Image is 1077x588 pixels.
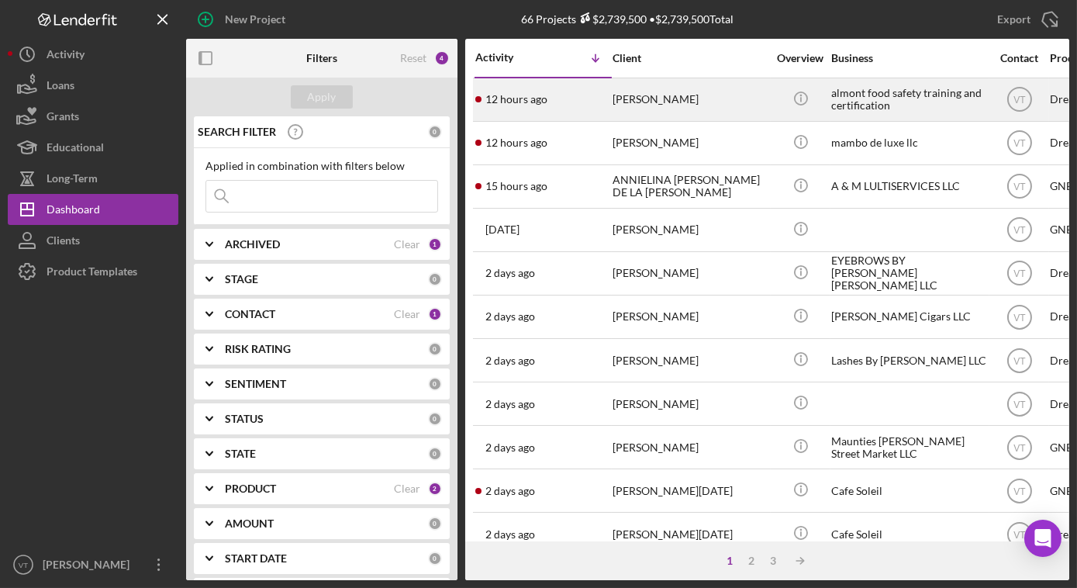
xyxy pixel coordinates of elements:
b: STAGE [225,273,258,285]
div: Apply [308,85,337,109]
div: 0 [428,125,442,139]
div: Overview [772,52,830,64]
div: 0 [428,412,442,426]
div: 1 [428,237,442,251]
div: [PERSON_NAME] [613,340,768,381]
div: 66 Projects • $2,739,500 Total [522,12,734,26]
div: 0 [428,447,442,461]
text: VT [1013,312,1026,323]
div: almont food safety training and certification [831,79,986,120]
div: [PERSON_NAME] [613,383,768,424]
div: 0 [428,377,442,391]
text: VT [1013,486,1026,496]
b: STATE [225,448,256,460]
div: [PERSON_NAME] [613,123,768,164]
div: Clear [394,308,420,320]
div: Maunties [PERSON_NAME] Street Market LLC [831,427,986,468]
time: 2025-10-09 20:29 [485,267,535,279]
div: 0 [428,517,442,531]
div: 2 [741,555,763,567]
b: Filters [306,52,337,64]
b: STATUS [225,413,264,425]
text: VT [19,561,28,569]
text: VT [1013,95,1026,105]
div: [PERSON_NAME] [613,79,768,120]
div: Clear [394,238,420,251]
b: ARCHIVED [225,238,280,251]
div: Contact [990,52,1048,64]
div: $2,739,500 [577,12,647,26]
div: [PERSON_NAME] [613,427,768,468]
div: [PERSON_NAME] Cigars LLC [831,296,986,337]
b: PRODUCT [225,483,276,495]
div: Cafe Soleil [831,470,986,511]
time: 2025-10-09 16:37 [485,310,535,323]
div: Activity [475,51,544,64]
time: 2025-10-10 19:16 [485,180,547,192]
button: Clients [8,225,178,256]
a: Product Templates [8,256,178,287]
text: VT [1013,225,1026,236]
b: SENTIMENT [225,378,286,390]
div: 1 [428,307,442,321]
div: New Project [225,4,285,35]
div: 1 [720,555,741,567]
div: 0 [428,272,442,286]
button: VT[PERSON_NAME] [8,549,178,580]
button: New Project [186,4,301,35]
button: Grants [8,101,178,132]
div: Activity [47,39,85,74]
div: mambo de luxe llc [831,123,986,164]
div: Lashes By [PERSON_NAME] LLC [831,340,986,381]
time: 2025-10-10 01:58 [485,223,520,236]
div: Client [613,52,768,64]
div: Open Intercom Messenger [1024,520,1061,557]
button: Dashboard [8,194,178,225]
text: VT [1013,530,1026,541]
div: Applied in combination with filters below [205,160,438,172]
div: Cafe Soleil [831,514,986,555]
div: Long-Term [47,163,98,198]
text: VT [1013,138,1026,149]
div: Grants [47,101,79,136]
text: VT [1013,399,1026,410]
div: 4 [434,50,450,66]
time: 2025-10-09 13:03 [485,441,535,454]
div: [PERSON_NAME] [613,209,768,251]
div: [PERSON_NAME] [39,549,140,584]
div: ANNIELINA [PERSON_NAME] DE LA [PERSON_NAME] [613,166,768,207]
button: Export [982,4,1069,35]
button: Apply [291,85,353,109]
div: [PERSON_NAME][DATE] [613,514,768,555]
div: Clients [47,225,80,260]
a: Educational [8,132,178,163]
b: RISK RATING [225,343,291,355]
div: Clear [394,483,420,495]
time: 2025-10-09 15:42 [485,355,535,367]
div: Educational [47,132,104,167]
button: Loans [8,70,178,101]
div: [PERSON_NAME] [613,296,768,337]
time: 2025-10-09 15:13 [485,398,535,410]
div: 0 [428,342,442,356]
button: Activity [8,39,178,70]
text: VT [1013,355,1026,366]
div: Reset [400,52,426,64]
div: Dashboard [47,194,100,229]
div: [PERSON_NAME][DATE] [613,470,768,511]
div: Loans [47,70,74,105]
div: Business [831,52,986,64]
button: Long-Term [8,163,178,194]
b: CONTACT [225,308,275,320]
div: 2 [428,482,442,496]
div: 0 [428,552,442,566]
div: EYEBROWS BY [PERSON_NAME] [PERSON_NAME] LLC [831,253,986,294]
div: A & M LULTISERVICES LLC [831,166,986,207]
text: VT [1013,268,1026,279]
div: 3 [763,555,785,567]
